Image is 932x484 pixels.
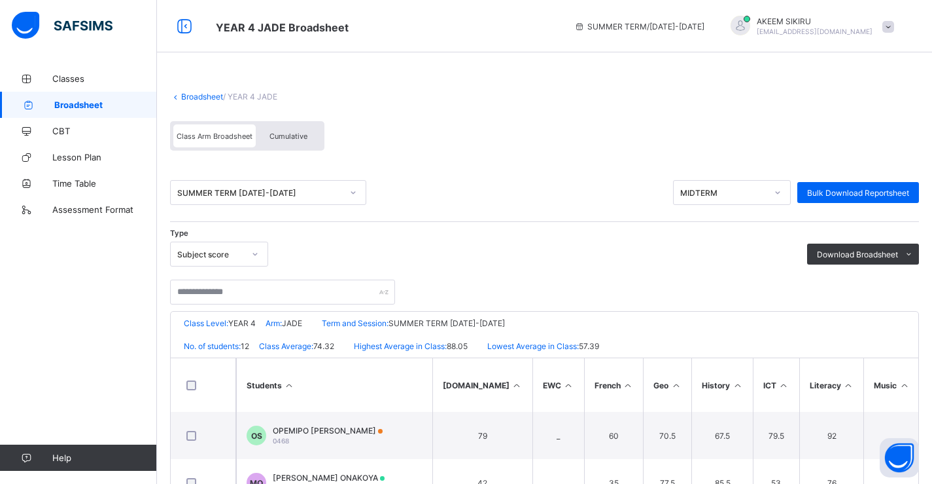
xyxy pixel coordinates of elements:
i: Sort in Ascending Order [670,381,682,390]
span: / YEAR 4 JADE [223,92,277,102]
span: Class Arm Broadsheet [216,21,349,34]
th: Students [236,358,432,412]
td: 92 [799,412,864,459]
i: Sort in Ascending Order [511,381,523,390]
td: 60 [584,412,644,459]
span: Cumulative [269,132,307,141]
span: 88.05 [447,341,468,351]
span: Classes [52,73,157,84]
span: 0468 [273,437,289,445]
button: Open asap [880,438,919,477]
span: 12 [241,341,249,351]
span: Class Average: [259,341,313,351]
div: Subject score [177,250,244,259]
i: Sort in Ascending Order [623,381,634,390]
span: 74.32 [313,341,334,351]
i: Sort Ascending [284,381,295,390]
td: _ [863,412,920,459]
span: [EMAIL_ADDRESS][DOMAIN_NAME] [757,28,872,35]
span: Term and Session: [322,318,388,328]
th: EWC [532,358,584,412]
td: 70.5 [643,412,691,459]
span: Download Broadsheet [817,250,898,259]
span: 57.39 [579,341,599,351]
span: CBT [52,126,157,136]
th: Literacy [799,358,864,412]
span: No. of students: [184,341,241,351]
i: Sort in Ascending Order [732,381,743,390]
span: OPEMIPO [PERSON_NAME] [273,426,383,436]
i: Sort in Ascending Order [778,381,789,390]
span: session/term information [574,22,704,31]
div: SUMMER TERM [DATE]-[DATE] [177,188,342,198]
th: Music [863,358,920,412]
a: Broadsheet [181,92,223,102]
span: Class Level: [184,318,228,328]
i: Sort in Ascending Order [843,381,854,390]
span: Lesson Plan [52,152,157,162]
th: ICT [753,358,799,412]
span: Highest Average in Class: [354,341,447,351]
span: SUMMER TERM [DATE]-[DATE] [388,318,505,328]
span: Bulk Download Reportsheet [807,188,909,198]
i: Sort in Ascending Order [899,381,910,390]
td: 79.5 [753,412,799,459]
span: Help [52,453,156,463]
th: [DOMAIN_NAME] [432,358,532,412]
span: YEAR 4 [228,318,256,328]
span: Lowest Average in Class: [487,341,579,351]
span: Broadsheet [54,100,157,110]
span: [PERSON_NAME] ONAKOYA [273,473,385,483]
img: safsims [12,12,112,39]
span: Arm: [266,318,282,328]
div: AKEEMSIKIRU [717,16,901,37]
th: History [691,358,753,412]
td: 67.5 [691,412,753,459]
i: Sort in Ascending Order [563,381,574,390]
th: Geo [643,358,691,412]
span: Type [170,229,188,238]
span: Class Arm Broadsheet [177,132,252,141]
td: 79 [432,412,532,459]
span: Assessment Format [52,204,157,215]
span: Time Table [52,178,157,189]
td: _ [532,412,584,459]
th: French [584,358,644,412]
span: JADE [282,318,302,328]
div: MIDTERM [680,188,767,198]
span: AKEEM SIKIRU [757,16,872,26]
span: OS [251,431,262,441]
